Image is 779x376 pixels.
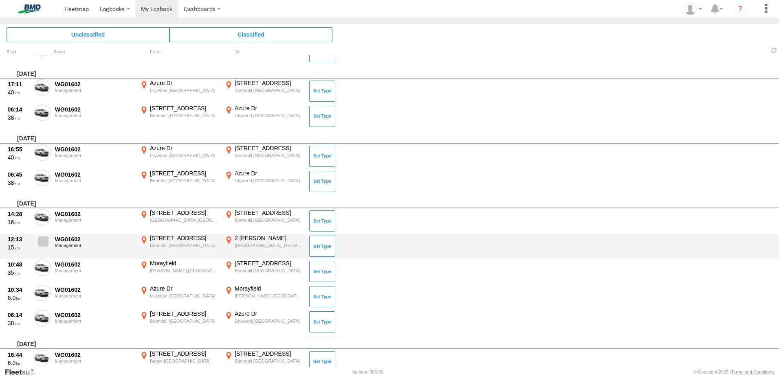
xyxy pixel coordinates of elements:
[8,236,30,243] div: 12:13
[235,350,304,357] div: [STREET_ADDRESS]
[235,285,304,292] div: Morayfield
[8,106,30,113] div: 06:14
[54,50,135,54] div: Asset
[150,243,219,248] div: Boondall,[GEOGRAPHIC_DATA]
[139,260,220,283] label: Click to View Event Location
[8,261,30,268] div: 10:48
[309,261,335,282] button: Click to Set
[235,113,304,118] div: Lilywood,[GEOGRAPHIC_DATA]
[55,218,134,223] div: Management
[55,268,134,273] div: Management
[235,105,304,112] div: Azure Dr
[223,144,305,168] label: Click to View Event Location
[309,351,335,372] button: Click to Set
[235,209,304,216] div: [STREET_ADDRESS]
[235,170,304,177] div: Azure Dr
[139,350,220,374] label: Click to View Event Location
[150,79,219,87] div: Azure Dr
[150,153,219,158] div: Lilywood,[GEOGRAPHIC_DATA]
[309,311,335,332] button: Click to Set
[235,293,304,299] div: [PERSON_NAME],[GEOGRAPHIC_DATA]
[150,170,219,177] div: [STREET_ADDRESS]
[235,153,304,158] div: Boondall,[GEOGRAPHIC_DATA]
[309,236,335,257] button: Click to Set
[223,260,305,283] label: Click to View Event Location
[139,170,220,193] label: Click to View Event Location
[8,154,30,161] div: 40
[55,243,134,248] div: Management
[139,285,220,308] label: Click to View Event Location
[8,171,30,178] div: 06:45
[8,244,30,251] div: 15
[235,260,304,267] div: [STREET_ADDRESS]
[235,178,304,184] div: Lilywood,[GEOGRAPHIC_DATA]
[150,358,219,364] div: Banyo,[GEOGRAPHIC_DATA]
[223,209,305,233] label: Click to View Event Location
[223,350,305,374] label: Click to View Event Location
[55,261,134,268] div: WG01602
[223,234,305,258] label: Click to View Event Location
[7,50,31,54] div: Click to Sort
[169,27,332,42] span: Click to view Classified Trips
[223,50,305,54] div: To
[223,285,305,308] label: Click to View Event Location
[235,358,304,364] div: Boondall,[GEOGRAPHIC_DATA]
[8,89,30,96] div: 40
[309,286,335,307] button: Click to Set
[150,310,219,317] div: [STREET_ADDRESS]
[223,310,305,334] label: Click to View Event Location
[8,286,30,293] div: 10:34
[309,106,335,127] button: Click to Set
[55,210,134,218] div: WG01602
[8,219,30,226] div: 16
[55,153,134,158] div: Management
[55,146,134,153] div: WG01602
[139,50,220,54] div: From
[731,369,775,374] a: Terms and Conditions
[55,236,134,243] div: WG01602
[8,359,30,367] div: 6.0
[8,81,30,88] div: 17:11
[150,144,219,152] div: Azure Dr
[150,87,219,93] div: Lilywood,[GEOGRAPHIC_DATA]
[309,146,335,167] button: Click to Set
[55,286,134,293] div: WG01602
[150,268,219,273] div: [PERSON_NAME],[GEOGRAPHIC_DATA]
[8,179,30,186] div: 38
[139,79,220,103] label: Click to View Event Location
[139,209,220,233] label: Click to View Event Location
[309,210,335,232] button: Click to Set
[150,285,219,292] div: Azure Dr
[8,319,30,327] div: 38
[150,209,219,216] div: [STREET_ADDRESS]
[55,311,134,319] div: WG01602
[235,268,304,273] div: Boondall,[GEOGRAPHIC_DATA]
[55,106,134,113] div: WG01602
[223,79,305,103] label: Click to View Event Location
[223,105,305,128] label: Click to View Event Location
[55,359,134,363] div: Management
[4,368,42,376] a: Visit our Website
[235,318,304,324] div: Lilywood,[GEOGRAPHIC_DATA]
[55,319,134,324] div: Management
[235,234,304,242] div: 2 [PERSON_NAME]
[681,3,705,15] div: Steven Bennett
[139,234,220,258] label: Click to View Event Location
[235,217,304,223] div: Boondall,[GEOGRAPHIC_DATA]
[235,79,304,87] div: [STREET_ADDRESS]
[55,351,134,359] div: WG01602
[769,46,779,54] span: Refresh
[150,217,219,223] div: [GEOGRAPHIC_DATA],[GEOGRAPHIC_DATA]
[150,318,219,324] div: Boondall,[GEOGRAPHIC_DATA]
[150,178,219,184] div: Boondall,[GEOGRAPHIC_DATA]
[8,351,30,359] div: 16:44
[7,27,169,42] span: Click to view Unclassified Trips
[8,114,30,121] div: 38
[235,144,304,152] div: [STREET_ADDRESS]
[309,171,335,192] button: Click to Set
[139,310,220,334] label: Click to View Event Location
[150,293,219,299] div: Lilywood,[GEOGRAPHIC_DATA]
[8,311,30,319] div: 06:14
[150,105,219,112] div: [STREET_ADDRESS]
[8,294,30,302] div: 6.0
